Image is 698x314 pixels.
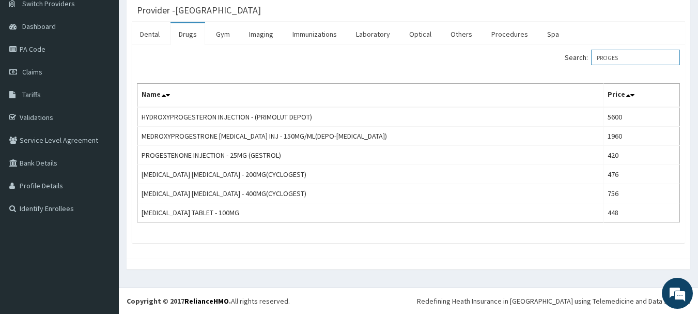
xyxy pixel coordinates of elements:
[5,206,197,243] textarea: Type your message and hit 'Enter'
[603,107,679,127] td: 5600
[539,23,567,45] a: Spa
[603,165,679,184] td: 476
[137,165,603,184] td: [MEDICAL_DATA] [MEDICAL_DATA] - 200MG(CYCLOGEST)
[137,203,603,222] td: [MEDICAL_DATA] TABLET - 100MG
[137,6,261,15] h3: Provider - [GEOGRAPHIC_DATA]
[137,84,603,108] th: Name
[417,296,690,306] div: Redefining Heath Insurance in [GEOGRAPHIC_DATA] using Telemedicine and Data Science!
[22,22,56,31] span: Dashboard
[170,23,205,45] a: Drugs
[132,23,168,45] a: Dental
[19,52,42,78] img: d_794563401_company_1708531726252_794563401
[603,84,679,108] th: Price
[603,184,679,203] td: 756
[401,23,440,45] a: Optical
[60,92,143,197] span: We're online!
[54,58,174,71] div: Chat with us now
[442,23,480,45] a: Others
[22,67,42,77] span: Claims
[483,23,536,45] a: Procedures
[284,23,345,45] a: Immunizations
[603,146,679,165] td: 420
[137,184,603,203] td: [MEDICAL_DATA] [MEDICAL_DATA] - 400MG(CYCLOGEST)
[348,23,398,45] a: Laboratory
[22,90,41,99] span: Tariffs
[137,146,603,165] td: PROGESTENONE INJECTION - 25MG (GESTROL)
[137,127,603,146] td: MEDROXYPROGESTRONE [MEDICAL_DATA] INJ - 150MG/ML(DEPO-[MEDICAL_DATA])
[208,23,238,45] a: Gym
[184,296,229,306] a: RelianceHMO
[119,288,698,314] footer: All rights reserved.
[565,50,680,65] label: Search:
[603,203,679,222] td: 448
[603,127,679,146] td: 1960
[591,50,680,65] input: Search:
[137,107,603,127] td: HYDROXYPROGESTERON INJECTION - (PRIMOLUT DEPOT)
[127,296,231,306] strong: Copyright © 2017 .
[241,23,282,45] a: Imaging
[169,5,194,30] div: Minimize live chat window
